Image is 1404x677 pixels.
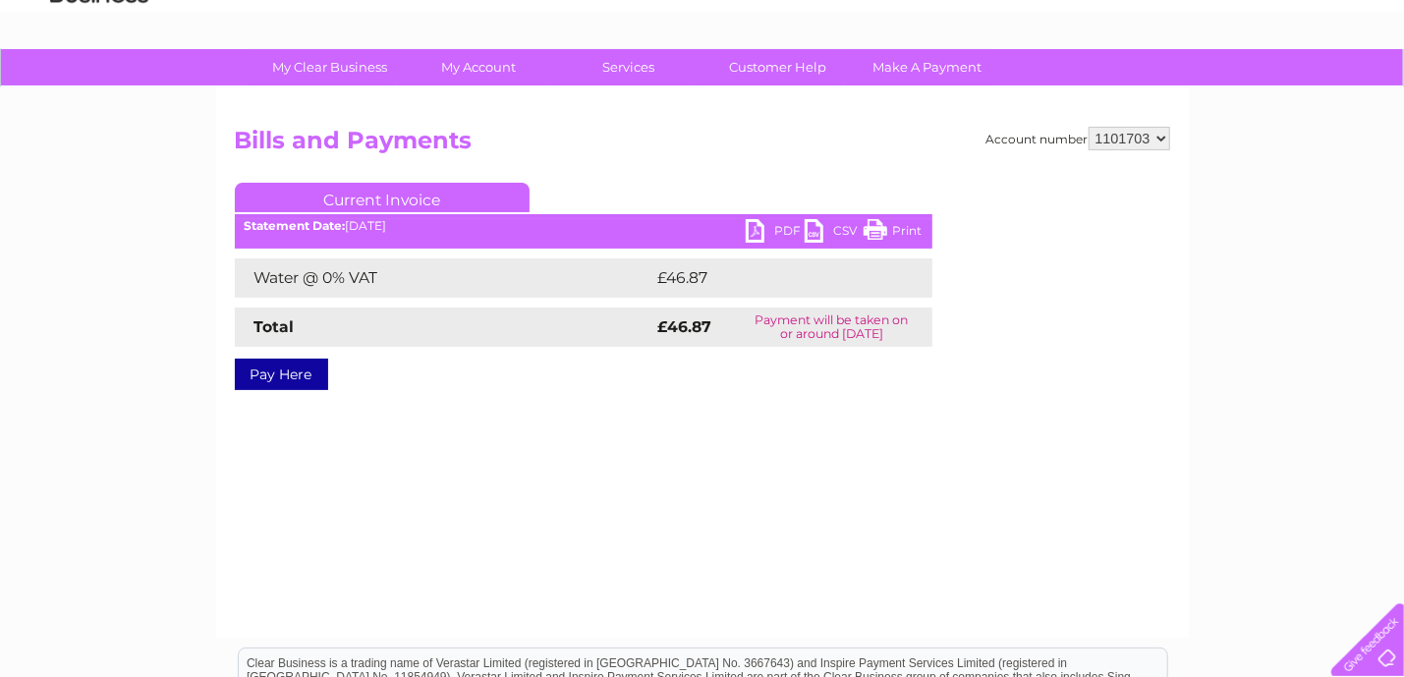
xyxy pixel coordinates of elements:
[547,49,709,85] a: Services
[864,219,923,248] a: Print
[1339,84,1385,98] a: Log out
[746,219,805,248] a: PDF
[805,219,864,248] a: CSV
[235,258,653,298] td: Water @ 0% VAT
[235,359,328,390] a: Pay Here
[398,49,560,85] a: My Account
[846,49,1008,85] a: Make A Payment
[235,127,1170,164] h2: Bills and Payments
[1273,84,1321,98] a: Contact
[1162,84,1221,98] a: Telecoms
[986,127,1170,150] div: Account number
[254,317,295,336] strong: Total
[731,308,931,347] td: Payment will be taken on or around [DATE]
[1034,10,1169,34] a: 0333 014 3131
[49,51,149,111] img: logo.png
[697,49,859,85] a: Customer Help
[1233,84,1262,98] a: Blog
[235,219,932,233] div: [DATE]
[239,11,1167,95] div: Clear Business is a trading name of Verastar Limited (registered in [GEOGRAPHIC_DATA] No. 3667643...
[658,317,712,336] strong: £46.87
[245,218,346,233] b: Statement Date:
[1107,84,1151,98] a: Energy
[235,183,530,212] a: Current Invoice
[249,49,411,85] a: My Clear Business
[1058,84,1095,98] a: Water
[653,258,893,298] td: £46.87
